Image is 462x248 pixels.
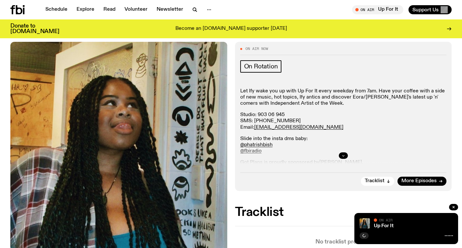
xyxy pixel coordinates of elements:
a: On Rotation [240,60,282,73]
button: On AirUp For It [352,5,403,14]
a: Read [100,5,119,14]
a: Schedule [41,5,71,14]
span: Tracklist [365,179,385,183]
a: Volunteer [121,5,151,14]
p: No tracklist provided [235,239,452,245]
a: @phatrishbish [240,142,273,148]
button: Support Us [409,5,452,14]
span: Support Us [412,7,439,13]
span: On Air Now [245,47,268,51]
img: Ify - a Brown Skin girl with black braided twists, looking up to the side with her tongue stickin... [360,218,370,229]
a: Up For It [374,223,394,229]
p: Slide into the insta dms baby: [240,136,447,155]
a: Explore [73,5,98,14]
p: Become an [DOMAIN_NAME] supporter [DATE] [175,26,287,32]
a: More Episodes [397,177,446,186]
span: On Rotation [244,63,278,70]
a: [EMAIL_ADDRESS][DOMAIN_NAME] [254,125,343,130]
span: More Episodes [401,179,437,183]
p: Let Ify wake you up with Up For It every weekday from 7am. Have your coffee with a side of new mu... [240,88,447,107]
a: Newsletter [153,5,187,14]
h3: Donate to [DOMAIN_NAME] [10,23,59,34]
span: On Air [379,218,393,222]
button: Tracklist [361,177,394,186]
h2: Tracklist [235,207,452,218]
p: Studio: 903 06 945 SMS: [PHONE_NUMBER] Email: [240,112,447,131]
